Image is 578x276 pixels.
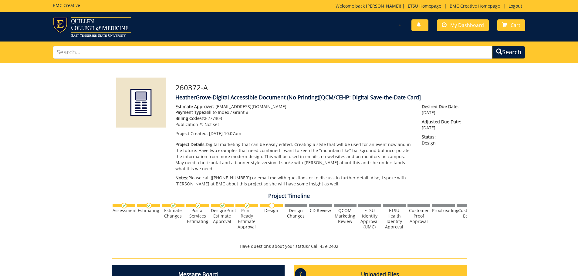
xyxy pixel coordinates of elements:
[366,3,400,9] a: [PERSON_NAME]
[171,203,176,208] img: checkmark
[175,104,413,110] p: [EMAIL_ADDRESS][DOMAIN_NAME]
[358,208,381,230] div: ETSU Identity Approval (UMC)
[175,175,188,181] span: Notes:
[53,46,493,59] input: Search...
[497,19,525,31] a: Cart
[209,131,241,136] span: [DATE] 10:07am
[422,119,462,125] span: Adjusted Due Date:
[319,94,421,101] span: [QCM/CEHP: Digital Save-the-Date Card]
[175,115,413,121] p: E277303
[175,141,206,147] span: Project Details:
[112,243,467,249] p: Have questions about your status? Call 439-2402
[457,208,479,219] div: Customer Edits
[505,3,525,9] a: Logout
[53,3,80,8] h5: BMC Creative
[112,193,467,199] h4: Project Timeline
[195,203,201,208] img: checkmark
[432,208,455,213] div: Proofreading
[175,121,203,127] span: Publication #:
[336,3,525,9] p: Welcome back, ! | | |
[422,134,462,140] span: Status:
[235,208,258,230] div: Print-Ready Estimate Approval
[383,208,406,230] div: ETSU Health Identity Approval
[422,104,462,116] p: [DATE]
[175,115,205,121] span: Billing Code/#:
[162,208,184,219] div: Estimate Changes
[175,175,413,187] p: Please call ([PHONE_NUMBER]) or email me with questions or to discuss in further detail. Also, I ...
[211,208,234,224] div: Design/Print Estimate Approval
[260,208,283,213] div: Design
[175,95,462,101] h4: HeatherGrove-Digital Accessible Document (No Printing)
[116,78,166,128] img: Product featured image
[511,22,520,28] span: Cart
[113,208,135,213] div: Assessment
[175,131,208,136] span: Project Created:
[204,121,219,127] span: Not set
[405,3,444,9] a: ETSU Homepage
[175,104,214,109] span: Estimate Approver:
[334,208,357,224] div: QCOM Marketing Review
[53,17,131,37] img: ETSU logo
[422,134,462,146] p: Design
[137,208,160,213] div: Estimating
[186,208,209,224] div: Postal Services Estimating
[121,203,127,208] img: checkmark
[447,3,503,9] a: BMC Creative Homepage
[220,203,225,208] img: checkmark
[422,104,462,110] span: Desired Due Date:
[175,109,413,115] p: Bill to Index / Grant #
[269,203,275,208] img: no
[407,208,430,224] div: Customer Proof Approval
[309,208,332,213] div: CD Review
[146,203,152,208] img: checkmark
[492,46,525,59] button: Search
[422,119,462,131] p: [DATE]
[244,203,250,208] img: checkmark
[437,19,489,31] a: My Dashboard
[175,141,413,172] p: Digital marketing that can be easily edited. Creating a style that will be used for an event now ...
[175,84,462,91] h3: 260372-A
[450,22,484,28] span: My Dashboard
[285,208,307,219] div: Design Changes
[175,109,205,115] span: Payment Type:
